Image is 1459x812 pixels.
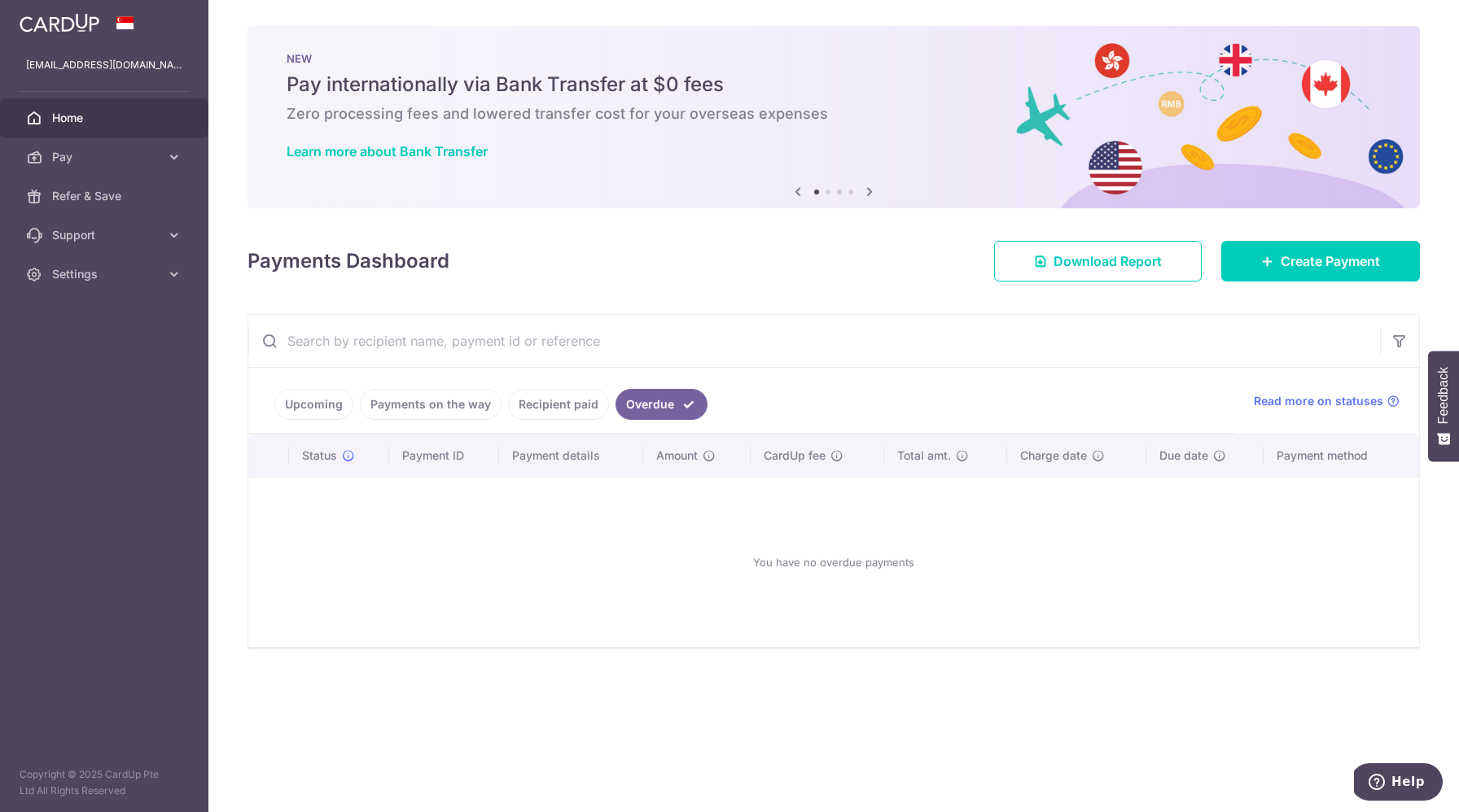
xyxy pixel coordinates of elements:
[248,247,449,276] h4: Payments Dashboard
[287,72,1381,98] h5: Pay internationally via Bank Transfer at $0 fees
[360,389,502,420] a: Payments on the way
[302,447,337,464] span: Status
[616,389,708,420] a: Overdue
[389,434,500,477] th: Payment ID
[268,491,1400,634] div: You have no overdue payments
[248,315,1380,367] input: Search by recipient name, payment id or reference
[764,447,826,464] span: CardUp fee
[52,266,160,282] span: Settings
[287,52,1381,65] p: NEW
[248,26,1420,208] img: Bank transfer banner
[1281,251,1380,271] span: Create Payment
[1054,251,1162,271] span: Download Report
[20,13,99,33] img: CardUp
[1428,351,1459,461] button: Feedback - Show survey
[656,447,698,464] span: Amount
[287,143,488,159] a: Learn more about Bank Transfer
[508,389,609,420] a: Recipient paid
[274,389,353,420] a: Upcoming
[52,149,160,165] span: Pay
[1020,447,1087,464] span: Charge date
[1254,393,1400,409] a: Read more on statuses
[1354,763,1443,804] iframe: Opens a widget where you can find more information
[52,110,160,126] span: Home
[994,241,1202,282] a: Download Report
[26,57,182,73] p: [EMAIL_ADDRESS][DOMAIN_NAME]
[897,447,951,464] span: Total amt.
[52,227,160,243] span: Support
[1254,393,1383,409] span: Read more on statuses
[1221,241,1420,282] a: Create Payment
[1264,434,1419,477] th: Payment method
[52,188,160,204] span: Refer & Save
[287,104,1381,124] h6: Zero processing fees and lowered transfer cost for your overseas expenses
[499,434,642,477] th: Payment details
[1159,447,1208,464] span: Due date
[1436,367,1451,424] span: Feedback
